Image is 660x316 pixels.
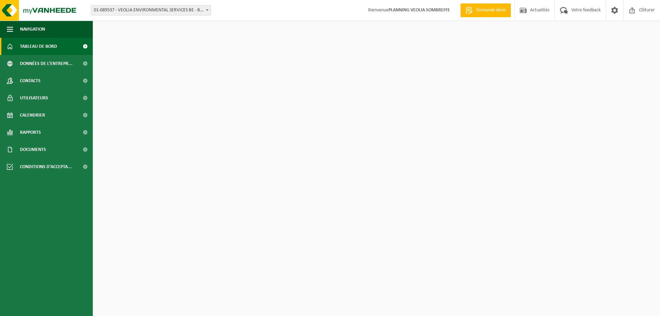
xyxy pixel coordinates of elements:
span: Conditions d'accepta... [20,158,72,175]
span: Rapports [20,124,41,141]
span: Documents [20,141,46,158]
span: Contacts [20,72,41,89]
span: Tableau de bord [20,38,57,55]
strong: PLANNING VEOLIA SOMBREFFE [388,8,450,13]
a: Demande devis [460,3,511,17]
span: 01-089537 - VEOLIA ENVIRONMENTAL SERVICES BE - BEERSE [91,6,211,15]
span: Navigation [20,21,45,38]
span: 01-089537 - VEOLIA ENVIRONMENTAL SERVICES BE - BEERSE [91,5,211,15]
span: Calendrier [20,107,45,124]
span: Demande devis [474,7,507,14]
span: Données de l'entrepr... [20,55,73,72]
span: Utilisateurs [20,89,48,107]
